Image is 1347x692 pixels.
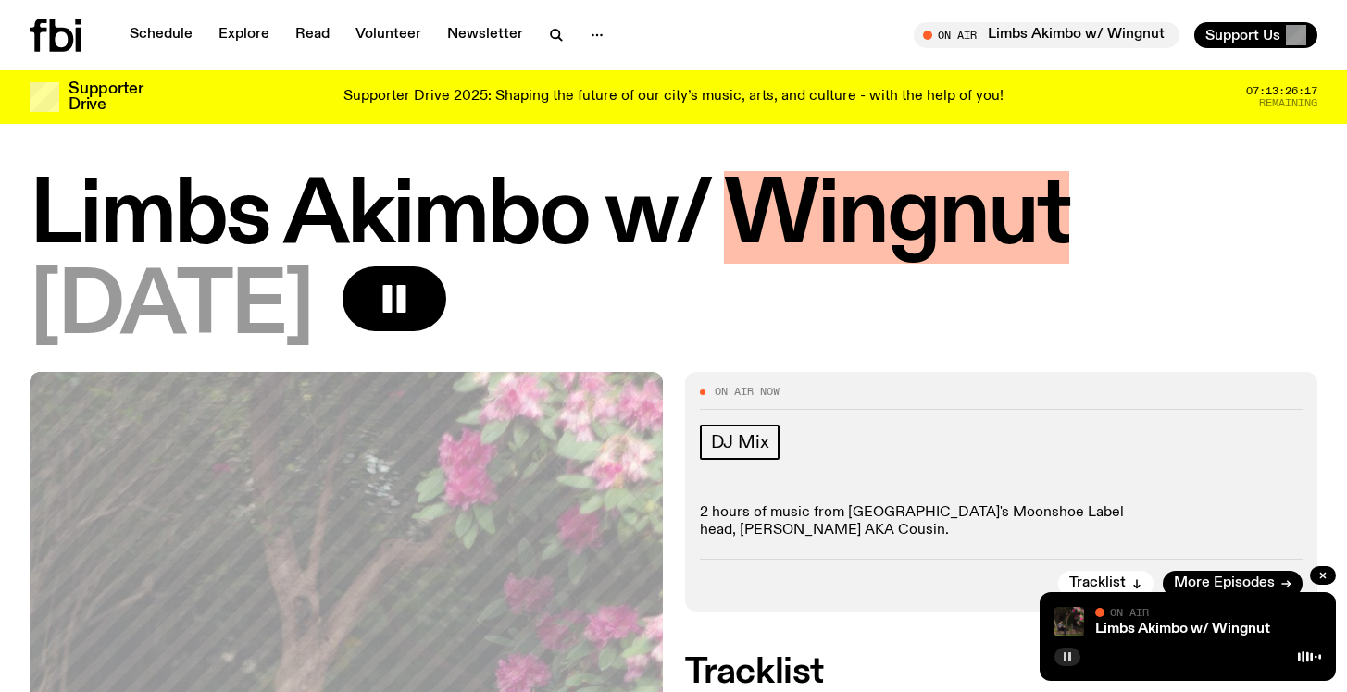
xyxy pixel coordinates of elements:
span: On Air Now [715,387,780,397]
a: DJ Mix [700,425,780,460]
h1: Limbs Akimbo w/ Wingnut [30,176,1317,259]
span: Tracklist [1069,576,1126,590]
span: More Episodes [1174,576,1275,590]
span: Remaining [1259,98,1317,108]
h2: Tracklist [685,656,1318,689]
a: Explore [207,22,281,48]
a: Volunteer [344,22,432,48]
span: 07:13:26:17 [1246,86,1317,96]
button: Tracklist [1058,571,1154,597]
p: 2 hours of music from [GEOGRAPHIC_DATA]'s Moonshoe Label head, [PERSON_NAME] AKA Cousin. [700,504,1303,539]
span: On Air [1110,606,1149,618]
button: Support Us [1194,22,1317,48]
span: DJ Mix [711,432,769,452]
a: Read [284,22,341,48]
a: Schedule [118,22,204,48]
p: Supporter Drive 2025: Shaping the future of our city’s music, arts, and culture - with the help o... [343,89,1004,105]
span: Support Us [1205,27,1280,43]
a: More Episodes [1163,571,1303,597]
h3: Supporter Drive [69,81,143,113]
button: On AirLimbs Akimbo w/ Wingnut [914,22,1179,48]
a: Newsletter [436,22,534,48]
img: Jackson sits at an outdoor table, legs crossed and gazing at a black and brown dog also sitting a... [1054,607,1084,636]
a: Limbs Akimbo w/ Wingnut [1095,622,1270,636]
span: [DATE] [30,266,313,350]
